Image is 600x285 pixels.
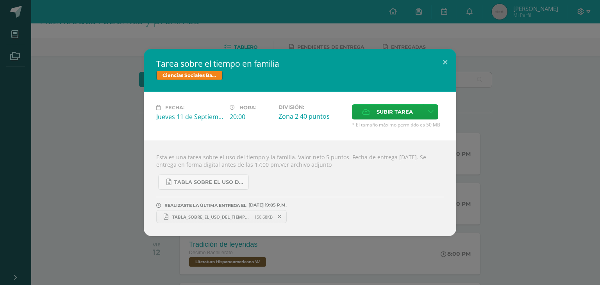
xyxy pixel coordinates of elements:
[165,105,184,110] span: Fecha:
[156,71,223,80] span: Ciencias Sociales Bach IV
[239,105,256,110] span: Hora:
[352,121,444,128] span: * El tamaño máximo permitido es 50 MB
[168,214,254,220] span: TABLA_SOBRE_EL_USO_DEL_TIEMPO_Y_LA_FAMILIA.pdf
[279,112,346,121] div: Zona 2 40 puntos
[254,214,273,220] span: 150.68KB
[156,210,287,223] a: TABLA_SOBRE_EL_USO_DEL_TIEMPO_Y_LA_FAMILIA.pdf 150.68KB
[230,112,272,121] div: 20:00
[174,179,245,185] span: TABLA SOBRE EL USO DEL TIEMPO Y LA FAMILIA.docx
[156,58,444,69] h2: Tarea sobre el tiempo en familia
[156,112,223,121] div: Jueves 11 de Septiembre
[144,141,456,236] div: Esta es una tarea sobre el uso del tiempo y la familia. Valor neto 5 puntos. Fecha de entrega [DA...
[434,49,456,75] button: Close (Esc)
[273,212,286,221] span: Remover entrega
[158,175,249,190] a: TABLA SOBRE EL USO DEL TIEMPO Y LA FAMILIA.docx
[377,105,413,119] span: Subir tarea
[164,203,246,208] span: REALIZASTE LA ÚLTIMA ENTREGA EL
[279,104,346,110] label: División:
